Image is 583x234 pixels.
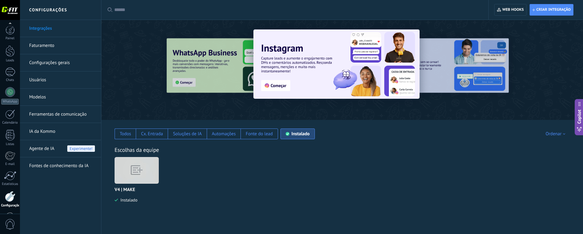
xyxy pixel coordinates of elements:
[546,131,567,137] div: Ordenar
[115,146,159,153] a: Escolhas da equipe
[1,59,19,63] div: Leads
[502,7,524,12] span: Web hooks
[29,71,95,89] a: Usuários
[20,20,101,37] li: Integrações
[29,54,95,71] a: Configurações gerais
[29,123,95,140] a: IA da Kommo
[494,4,526,16] button: Web hooks
[1,204,19,208] div: Configurações
[173,131,202,137] div: Soluções de IA
[29,37,95,54] a: Faturamento
[1,99,19,105] div: WhatsApp
[536,7,571,12] span: Criar integração
[530,4,573,16] button: Criar integração
[20,140,101,157] li: Agente de IA
[20,123,101,140] li: IA da Kommo
[20,54,101,71] li: Configurações gerais
[115,187,135,193] p: V4 | MAKE
[576,109,582,124] span: Copilot
[29,106,95,123] a: Ferramentas de comunicação
[29,140,54,157] span: Agente de IA
[29,140,95,157] a: Agente de IAExperimente!
[29,20,95,37] a: Integrações
[1,162,19,166] div: E-mail
[29,157,95,175] a: Fontes de conhecimento da IA
[67,145,95,152] span: Experimente!
[20,157,101,174] li: Fontes de conhecimento da IA
[20,71,101,89] li: Usuários
[1,142,19,146] div: Listas
[166,38,297,93] img: Slide 3
[29,89,95,106] a: Modelos
[1,36,19,40] div: Painel
[20,106,101,123] li: Ferramentas de comunicação
[115,154,158,187] img: default_logo.jpg
[1,78,19,82] div: Chats
[115,157,163,212] div: V4 | MAKE
[246,131,273,137] div: Fonte do lead
[378,38,509,93] img: Slide 2
[212,131,236,137] div: Automações
[120,131,131,137] div: Todos
[1,121,19,125] div: Calendário
[291,131,310,137] div: Instalado
[20,89,101,106] li: Modelos
[253,29,420,99] img: Slide 1
[1,182,19,186] div: Estatísticas
[118,197,137,203] span: Instalado
[141,131,163,137] div: Cx. Entrada
[20,37,101,54] li: Faturamento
